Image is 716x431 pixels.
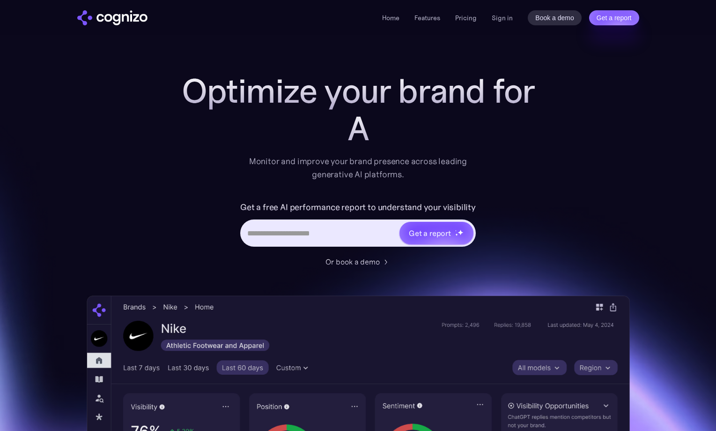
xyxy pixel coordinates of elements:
[458,229,464,235] img: star
[455,233,458,236] img: star
[240,200,476,215] label: Get a free AI performance report to understand your visibility
[528,10,582,25] a: Book a demo
[325,256,380,267] div: Or book a demo
[492,12,513,23] a: Sign in
[589,10,639,25] a: Get a report
[77,10,148,25] img: cognizo logo
[455,14,477,22] a: Pricing
[240,200,476,251] form: Hero URL Input Form
[414,14,440,22] a: Features
[409,227,451,239] div: Get a report
[382,14,399,22] a: Home
[399,221,474,245] a: Get a reportstarstarstar
[77,10,148,25] a: home
[325,256,391,267] a: Or book a demo
[243,155,473,181] div: Monitor and improve your brand presence across leading generative AI platforms.
[171,110,546,147] div: A
[171,72,546,110] h1: Optimize your brand for
[455,230,457,231] img: star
